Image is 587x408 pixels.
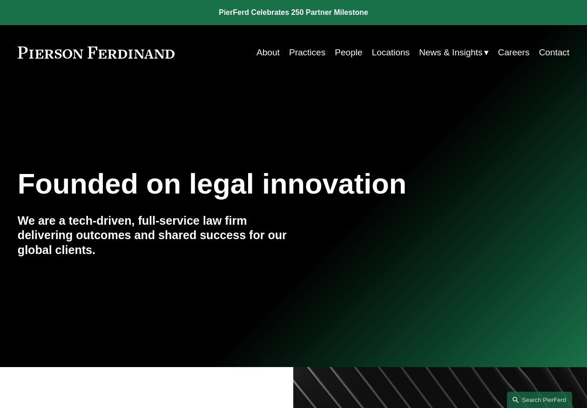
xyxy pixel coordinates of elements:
span: News & Insights [419,45,482,60]
a: Search this site [507,392,572,408]
a: Locations [372,44,410,61]
a: Practices [289,44,325,61]
a: folder dropdown [419,44,488,61]
h4: We are a tech-driven, full-service law firm delivering outcomes and shared success for our global... [18,214,294,258]
h1: Founded on legal innovation [18,167,478,200]
a: People [335,44,362,61]
a: Contact [539,44,570,61]
a: Careers [498,44,530,61]
a: About [256,44,280,61]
